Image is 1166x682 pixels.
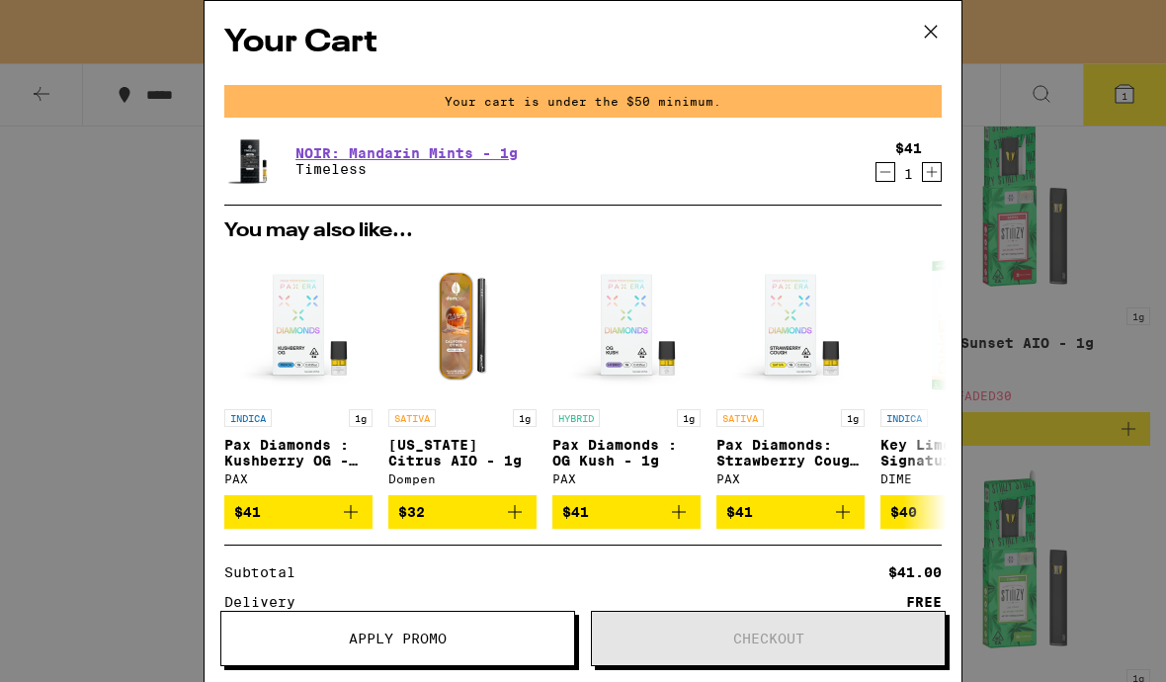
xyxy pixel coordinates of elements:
[895,166,922,182] div: 1
[906,595,942,609] div: FREE
[880,251,1029,399] img: DIME - Key Lime Pie Signature AIO - 1g
[224,133,280,189] img: Timeless - NOIR: Mandarin Mints - 1g
[295,145,518,161] a: NOIR: Mandarin Mints - 1g
[895,140,922,156] div: $41
[880,409,928,427] p: INDICA
[513,409,537,427] p: 1g
[388,472,537,485] div: Dompen
[224,85,942,118] div: Your cart is under the $50 minimum.
[552,251,701,399] img: PAX - Pax Diamonds : OG Kush - 1g
[562,504,589,520] span: $41
[224,409,272,427] p: INDICA
[224,565,309,579] div: Subtotal
[716,251,865,399] img: PAX - Pax Diamonds: Strawberry Cough - 1g
[224,251,373,495] a: Open page for Pax Diamonds : Kushberry OG - 1g from PAX
[224,21,942,65] h2: Your Cart
[220,611,575,666] button: Apply Promo
[388,251,537,399] img: Dompen - California Citrus AIO - 1g
[388,409,436,427] p: SATIVA
[922,162,942,182] button: Increment
[677,409,701,427] p: 1g
[224,251,373,399] img: PAX - Pax Diamonds : Kushberry OG - 1g
[880,251,1029,495] a: Open page for Key Lime Pie Signature AIO - 1g from DIME
[880,472,1029,485] div: DIME
[552,409,600,427] p: HYBRID
[349,632,447,645] span: Apply Promo
[716,251,865,495] a: Open page for Pax Diamonds: Strawberry Cough - 1g from PAX
[552,472,701,485] div: PAX
[224,472,373,485] div: PAX
[295,161,518,177] p: Timeless
[349,409,373,427] p: 1g
[716,437,865,469] p: Pax Diamonds: Strawberry Cough - 1g
[726,504,753,520] span: $41
[552,251,701,495] a: Open page for Pax Diamonds : OG Kush - 1g from PAX
[552,495,701,529] button: Add to bag
[716,495,865,529] button: Add to bag
[880,437,1029,469] p: Key Lime Pie Signature AIO - 1g
[224,221,942,241] h2: You may also like...
[733,632,804,645] span: Checkout
[716,409,764,427] p: SATIVA
[552,437,701,469] p: Pax Diamonds : OG Kush - 1g
[388,437,537,469] p: [US_STATE] Citrus AIO - 1g
[888,565,942,579] div: $41.00
[388,251,537,495] a: Open page for California Citrus AIO - 1g from Dompen
[388,495,537,529] button: Add to bag
[591,611,946,666] button: Checkout
[841,409,865,427] p: 1g
[224,437,373,469] p: Pax Diamonds : Kushberry OG - 1g
[880,495,1029,529] button: Add to bag
[234,504,261,520] span: $41
[224,495,373,529] button: Add to bag
[890,504,917,520] span: $40
[716,472,865,485] div: PAX
[224,595,309,609] div: Delivery
[875,162,895,182] button: Decrement
[398,504,425,520] span: $32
